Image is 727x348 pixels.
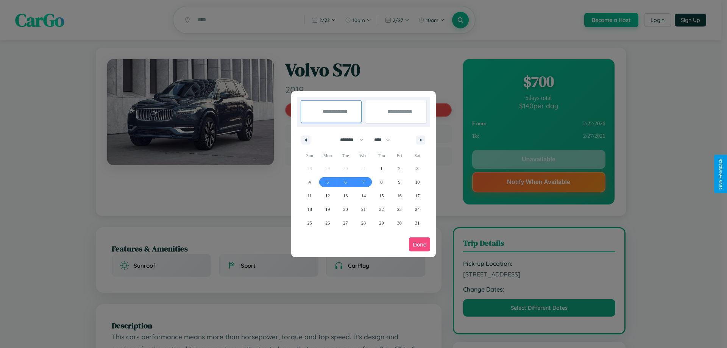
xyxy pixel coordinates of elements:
button: 26 [318,216,336,230]
span: 7 [362,175,365,189]
span: 11 [307,189,312,203]
span: 20 [343,203,348,216]
button: 9 [390,175,408,189]
button: 30 [390,216,408,230]
button: 3 [409,162,426,175]
span: Sun [301,150,318,162]
span: Thu [373,150,390,162]
span: Tue [337,150,354,162]
button: 25 [301,216,318,230]
span: 9 [398,175,401,189]
button: 20 [337,203,354,216]
span: 21 [361,203,366,216]
span: 5 [326,175,329,189]
button: 10 [409,175,426,189]
button: 11 [301,189,318,203]
span: Sat [409,150,426,162]
span: 17 [415,189,420,203]
button: 7 [354,175,372,189]
span: 26 [325,216,330,230]
span: 30 [397,216,402,230]
button: 31 [409,216,426,230]
button: 16 [390,189,408,203]
span: Fri [390,150,408,162]
span: 22 [379,203,384,216]
span: 16 [397,189,402,203]
button: Done [409,237,430,251]
span: 19 [325,203,330,216]
button: 19 [318,203,336,216]
button: 15 [373,189,390,203]
button: 17 [409,189,426,203]
span: 8 [380,175,382,189]
span: 25 [307,216,312,230]
button: 8 [373,175,390,189]
span: 18 [307,203,312,216]
button: 27 [337,216,354,230]
span: 31 [415,216,420,230]
button: 22 [373,203,390,216]
button: 4 [301,175,318,189]
button: 24 [409,203,426,216]
span: 13 [343,189,348,203]
span: 14 [361,189,366,203]
button: 14 [354,189,372,203]
span: 29 [379,216,384,230]
button: 13 [337,189,354,203]
span: 12 [325,189,330,203]
button: 5 [318,175,336,189]
span: 1 [380,162,382,175]
span: 2 [398,162,401,175]
button: 6 [337,175,354,189]
span: 28 [361,216,366,230]
button: 21 [354,203,372,216]
span: 10 [415,175,420,189]
button: 12 [318,189,336,203]
span: 24 [415,203,420,216]
span: 15 [379,189,384,203]
button: 28 [354,216,372,230]
span: 23 [397,203,402,216]
button: 29 [373,216,390,230]
span: 3 [416,162,418,175]
div: Give Feedback [718,159,723,189]
span: 6 [345,175,347,189]
span: 4 [309,175,311,189]
button: 1 [373,162,390,175]
button: 23 [390,203,408,216]
span: Wed [354,150,372,162]
span: 27 [343,216,348,230]
button: 2 [390,162,408,175]
button: 18 [301,203,318,216]
span: Mon [318,150,336,162]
